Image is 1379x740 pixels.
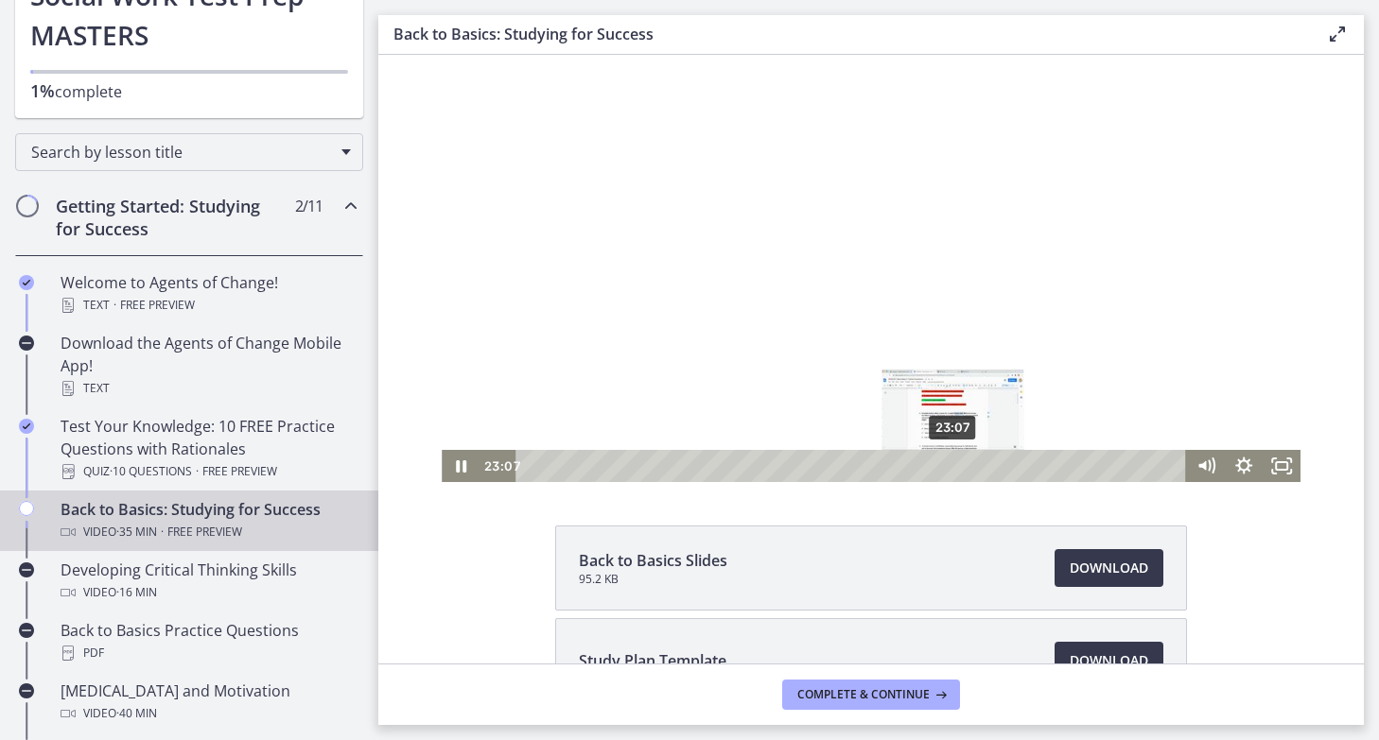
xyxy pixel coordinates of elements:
[116,702,157,725] span: · 40 min
[15,133,363,171] div: Search by lesson title
[782,680,960,710] button: Complete & continue
[196,460,199,483] span: ·
[61,377,356,400] div: Text
[31,142,332,163] span: Search by lesson title
[61,559,356,604] div: Developing Critical Thinking Skills
[61,680,356,725] div: [MEDICAL_DATA] and Motivation
[61,460,356,483] div: Quiz
[1055,642,1163,680] a: Download
[1070,649,1148,672] span: Download
[61,702,356,725] div: Video
[1070,557,1148,579] span: Download
[579,649,726,672] span: Study Plan Template
[110,460,192,483] span: · 10 Questions
[61,271,356,317] div: Welcome to Agents of Change!
[61,332,356,400] div: Download the Agents of Change Mobile App!
[120,294,195,317] span: Free preview
[295,195,323,217] span: 2 / 11
[202,460,277,483] span: Free preview
[61,294,356,317] div: Text
[1055,549,1163,587] a: Download
[30,79,55,102] span: 1%
[113,294,116,317] span: ·
[61,521,356,543] div: Video
[579,572,727,587] span: 95.2 KB
[61,619,356,664] div: Back to Basics Practice Questions
[161,521,164,543] span: ·
[393,23,1296,45] h3: Back to Basics: Studying for Success
[19,419,34,434] i: Completed
[61,415,356,483] div: Test Your Knowledge: 10 FREE Practice Questions with Rationales
[61,642,356,664] div: PDF
[116,521,157,543] span: · 35 min
[579,549,727,572] span: Back to Basics Slides
[61,498,356,543] div: Back to Basics: Studying for Success
[56,195,287,240] h2: Getting Started: Studying for Success
[30,79,348,103] p: complete
[797,687,930,702] span: Complete & continue
[116,581,157,604] span: · 16 min
[61,581,356,604] div: Video
[167,521,242,543] span: Free preview
[19,275,34,290] i: Completed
